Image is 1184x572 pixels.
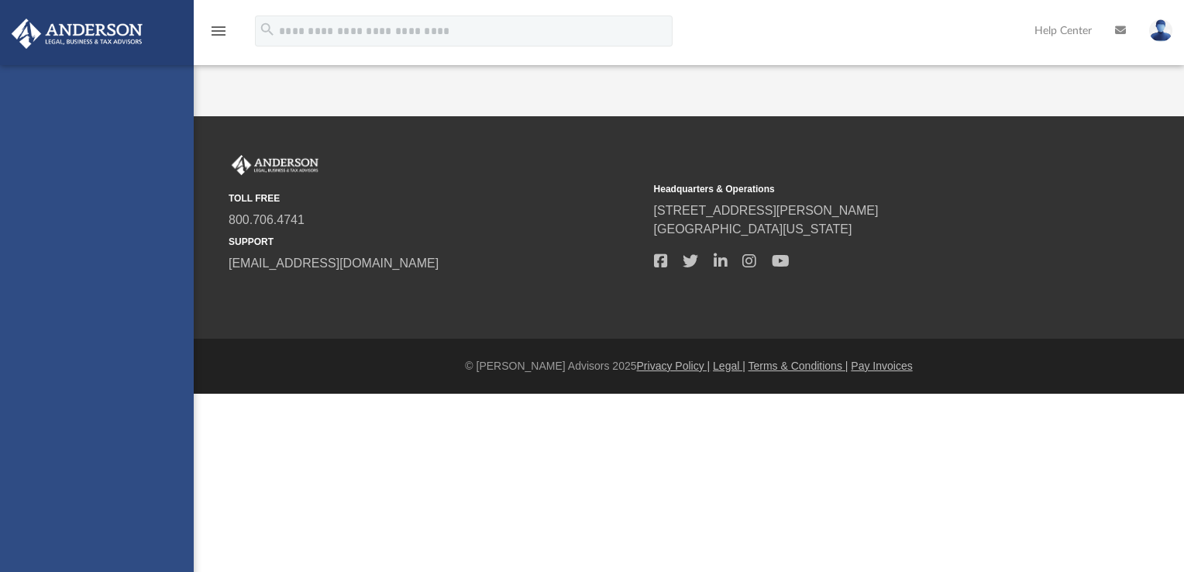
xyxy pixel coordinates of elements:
[229,257,439,270] a: [EMAIL_ADDRESS][DOMAIN_NAME]
[851,360,912,372] a: Pay Invoices
[209,22,228,40] i: menu
[654,182,1069,196] small: Headquarters & Operations
[7,19,147,49] img: Anderson Advisors Platinum Portal
[713,360,745,372] a: Legal |
[654,204,879,217] a: [STREET_ADDRESS][PERSON_NAME]
[654,222,852,236] a: [GEOGRAPHIC_DATA][US_STATE]
[229,191,643,205] small: TOLL FREE
[209,29,228,40] a: menu
[194,358,1184,374] div: © [PERSON_NAME] Advisors 2025
[229,155,322,175] img: Anderson Advisors Platinum Portal
[1149,19,1172,42] img: User Pic
[259,21,276,38] i: search
[637,360,711,372] a: Privacy Policy |
[229,235,643,249] small: SUPPORT
[749,360,848,372] a: Terms & Conditions |
[229,213,305,226] a: 800.706.4741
